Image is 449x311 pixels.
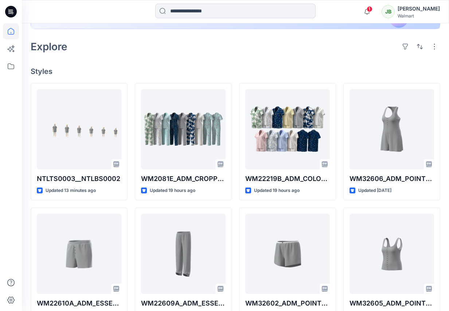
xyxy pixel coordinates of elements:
[31,67,440,76] h4: Styles
[46,187,96,194] p: Updated 13 minutes ago
[37,214,121,294] a: WM22610A_ADM_ESSENTIALS SHORT
[350,89,434,169] a: WM32606_ADM_POINTELLE ROMPER
[37,298,121,308] p: WM22610A_ADM_ESSENTIALS SHORT
[358,187,391,194] p: Updated [DATE]
[350,298,434,308] p: WM32605_ADM_POINTELLE TANK
[254,187,300,194] p: Updated 19 hours ago
[398,13,440,19] div: Walmart
[367,6,372,12] span: 1
[37,89,121,169] a: NTLTS0003__NTLBS0002
[245,298,330,308] p: WM32602_ADM_POINTELLE SHORT
[245,214,330,294] a: WM32602_ADM_POINTELLE SHORT
[141,298,226,308] p: WM22609A_ADM_ESSENTIALS LONG PANT
[141,89,226,169] a: WM2081E_ADM_CROPPED NOTCH PJ SET w/ STRAIGHT HEM TOP_COLORWAY
[350,214,434,294] a: WM32605_ADM_POINTELLE TANK
[350,174,434,184] p: WM32606_ADM_POINTELLE ROMPER
[382,5,395,18] div: JB
[31,41,67,52] h2: Explore
[141,214,226,294] a: WM22609A_ADM_ESSENTIALS LONG PANT
[150,187,195,194] p: Updated 19 hours ago
[141,174,226,184] p: WM2081E_ADM_CROPPED NOTCH PJ SET w/ STRAIGHT HEM TOP_COLORWAY
[245,174,330,184] p: WM22219B_ADM_COLORWAY
[245,89,330,169] a: WM22219B_ADM_COLORWAY
[37,174,121,184] p: NTLTS0003__NTLBS0002
[398,4,440,13] div: [PERSON_NAME]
